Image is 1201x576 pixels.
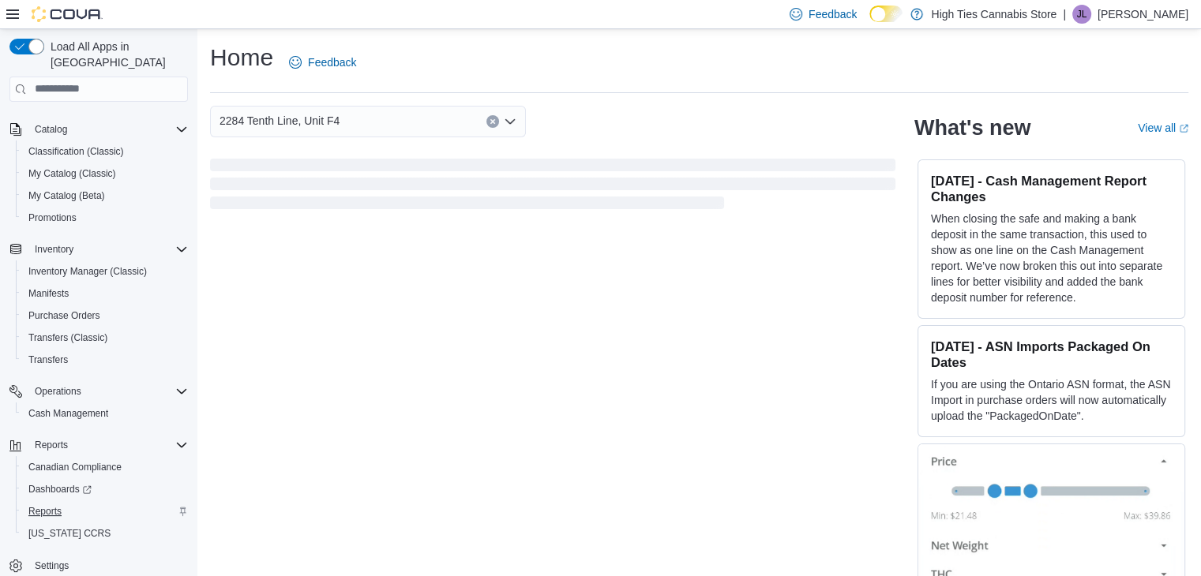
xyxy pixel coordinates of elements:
[3,118,194,140] button: Catalog
[1072,5,1091,24] div: Jason Lalonde
[22,186,111,205] a: My Catalog (Beta)
[22,208,188,227] span: Promotions
[35,439,68,451] span: Reports
[22,458,128,477] a: Canadian Compliance
[16,163,194,185] button: My Catalog (Classic)
[22,262,188,281] span: Inventory Manager (Classic)
[22,404,114,423] a: Cash Management
[35,123,67,136] span: Catalog
[28,407,108,420] span: Cash Management
[44,39,188,70] span: Load All Apps in [GEOGRAPHIC_DATA]
[22,142,130,161] a: Classification (Classic)
[28,436,74,454] button: Reports
[28,382,188,401] span: Operations
[22,328,188,347] span: Transfers (Classic)
[28,189,105,202] span: My Catalog (Beta)
[16,456,194,478] button: Canadian Compliance
[16,402,194,425] button: Cash Management
[22,480,98,499] a: Dashboards
[22,142,188,161] span: Classification (Classic)
[1063,5,1066,24] p: |
[28,240,188,259] span: Inventory
[22,284,188,303] span: Manifests
[28,461,122,473] span: Canadian Compliance
[28,527,111,540] span: [US_STATE] CCRS
[16,349,194,371] button: Transfers
[931,338,1172,370] h3: [DATE] - ASN Imports Packaged On Dates
[210,162,895,212] span: Loading
[308,54,356,70] span: Feedback
[1138,122,1188,134] a: View allExternal link
[28,556,75,575] a: Settings
[16,207,194,229] button: Promotions
[28,120,73,139] button: Catalog
[3,380,194,402] button: Operations
[28,331,107,344] span: Transfers (Classic)
[28,287,69,300] span: Manifests
[931,173,1172,204] h3: [DATE] - Cash Management Report Changes
[3,238,194,260] button: Inventory
[28,382,88,401] button: Operations
[16,282,194,305] button: Manifests
[28,505,62,518] span: Reports
[28,145,124,158] span: Classification (Classic)
[28,265,147,278] span: Inventory Manager (Classic)
[22,306,188,325] span: Purchase Orders
[22,306,107,325] a: Purchase Orders
[931,211,1172,305] p: When closing the safe and making a bank deposit in the same transaction, this used to show as one...
[28,240,80,259] button: Inventory
[16,500,194,522] button: Reports
[210,42,273,73] h1: Home
[809,6,857,22] span: Feedback
[28,483,92,496] span: Dashboards
[28,120,188,139] span: Catalog
[22,502,68,521] a: Reports
[28,167,116,180] span: My Catalog (Classic)
[486,115,499,128] button: Clear input
[28,353,68,366] span: Transfers
[22,328,114,347] a: Transfers (Classic)
[22,208,83,227] a: Promotions
[22,458,188,477] span: Canadian Compliance
[504,115,516,128] button: Open list of options
[16,522,194,544] button: [US_STATE] CCRS
[28,211,77,224] span: Promotions
[1098,5,1188,24] p: [PERSON_NAME]
[32,6,103,22] img: Cova
[22,164,188,183] span: My Catalog (Classic)
[22,404,188,423] span: Cash Management
[22,186,188,205] span: My Catalog (Beta)
[220,111,340,130] span: 2284 Tenth Line, Unit F4
[869,6,903,22] input: Dark Mode
[869,22,870,23] span: Dark Mode
[28,309,100,322] span: Purchase Orders
[22,284,75,303] a: Manifests
[22,350,74,369] a: Transfers
[16,327,194,349] button: Transfers (Classic)
[22,262,153,281] a: Inventory Manager (Classic)
[16,185,194,207] button: My Catalog (Beta)
[22,164,122,183] a: My Catalog (Classic)
[35,559,69,572] span: Settings
[16,260,194,282] button: Inventory Manager (Classic)
[22,350,188,369] span: Transfers
[1077,5,1087,24] span: JL
[22,524,117,543] a: [US_STATE] CCRS
[22,480,188,499] span: Dashboards
[28,555,188,575] span: Settings
[16,478,194,500] a: Dashboards
[35,385,81,398] span: Operations
[16,305,194,327] button: Purchase Orders
[3,434,194,456] button: Reports
[35,243,73,256] span: Inventory
[931,376,1172,424] p: If you are using the Ontario ASN format, the ASN Import in purchase orders will now automatically...
[931,5,1057,24] p: High Ties Cannabis Store
[28,436,188,454] span: Reports
[16,140,194,163] button: Classification (Classic)
[22,502,188,521] span: Reports
[283,47,362,78] a: Feedback
[22,524,188,543] span: Washington CCRS
[1179,124,1188,133] svg: External link
[914,115,1030,140] h2: What's new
